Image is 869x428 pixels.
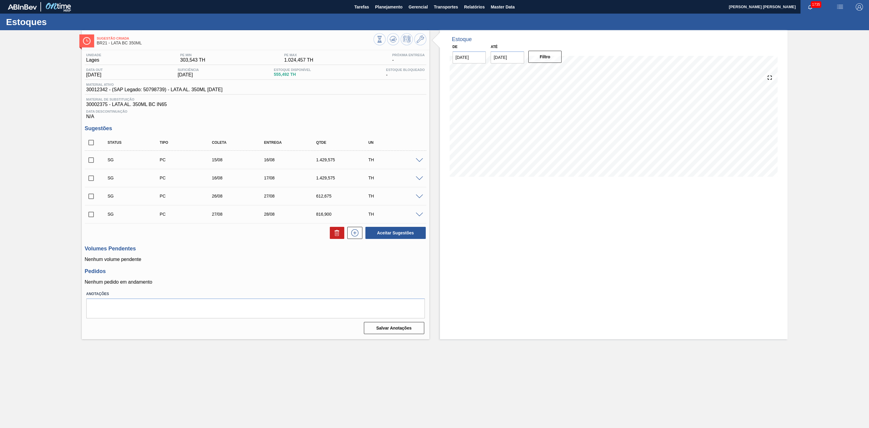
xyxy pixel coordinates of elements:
[86,110,425,113] span: Data Descontinuação
[836,3,844,11] img: userActions
[210,175,270,180] div: 16/08/2025
[85,107,426,119] div: N/A
[106,194,166,198] div: Sugestão Criada
[263,140,322,145] div: Entrega
[158,212,218,217] div: Pedido de Compra
[263,212,322,217] div: 28/08/2025
[374,33,386,45] button: Visão Geral dos Estoques
[158,140,218,145] div: Tipo
[491,51,524,63] input: dd/mm/yyyy
[86,53,101,57] span: Unidade
[210,140,270,145] div: Coleta
[85,246,426,252] h3: Volumes Pendentes
[367,140,427,145] div: UN
[106,157,166,162] div: Sugestão Criada
[83,37,91,45] img: Ícone
[106,140,166,145] div: Status
[85,125,426,132] h3: Sugestões
[86,290,425,298] label: Anotações
[464,3,485,11] span: Relatórios
[86,87,223,92] span: 30012342 - (SAP Legado: 50798739) - LATA AL. 350ML [DATE]
[387,33,399,45] button: Atualizar Gráfico
[401,33,413,45] button: Programar Estoque
[384,68,426,78] div: -
[367,157,427,162] div: TH
[391,53,426,63] div: -
[85,257,426,262] p: Nenhum volume pendente
[158,194,218,198] div: Pedido de Compra
[86,83,223,86] span: Material ativo
[801,3,820,11] button: Notificações
[263,175,322,180] div: 17/08/2025
[178,68,199,72] span: Suficiência
[315,175,374,180] div: 1.429,575
[367,212,427,217] div: TH
[86,68,103,72] span: Data out
[811,1,821,8] span: 1735
[274,72,311,77] span: 555,492 TH
[491,45,498,49] label: Até
[453,45,458,49] label: De
[315,157,374,162] div: 1.429,575
[367,175,427,180] div: TH
[528,51,562,63] button: Filtro
[86,57,101,63] span: Lages
[386,68,425,72] span: Estoque Bloqueado
[6,18,113,25] h1: Estoques
[210,212,270,217] div: 27/08/2025
[284,53,314,57] span: PE MAX
[274,68,311,72] span: Estoque Disponível
[210,194,270,198] div: 26/08/2025
[392,53,425,57] span: Próxima Entrega
[327,227,344,239] div: Excluir Sugestões
[86,98,425,101] span: Material de Substituição
[263,194,322,198] div: 27/08/2025
[178,72,199,78] span: [DATE]
[158,175,218,180] div: Pedido de Compra
[375,3,403,11] span: Planejamento
[344,227,362,239] div: Nova sugestão
[362,226,426,240] div: Aceitar Sugestões
[85,279,426,285] p: Nenhum pedido em andamento
[85,268,426,275] h3: Pedidos
[315,212,374,217] div: 816,900
[365,227,426,239] button: Aceitar Sugestões
[263,157,322,162] div: 16/08/2025
[106,175,166,180] div: Sugestão Criada
[491,3,514,11] span: Master Data
[86,102,425,107] span: 30002375 - LATA AL. 350ML BC IN65
[158,157,218,162] div: Pedido de Compra
[364,322,424,334] button: Salvar Anotações
[354,3,369,11] span: Tarefas
[452,36,472,43] div: Estoque
[210,157,270,162] div: 15/08/2025
[97,41,374,45] span: BR21 - LATA BC 350ML
[409,3,428,11] span: Gerencial
[315,140,374,145] div: Qtde
[856,3,863,11] img: Logout
[315,194,374,198] div: 612,675
[414,33,426,45] button: Ir ao Master Data / Geral
[180,57,205,63] span: 303,543 TH
[86,72,103,78] span: [DATE]
[284,57,314,63] span: 1.024,457 TH
[97,37,374,40] span: Sugestão Criada
[367,194,427,198] div: TH
[434,3,458,11] span: Transportes
[106,212,166,217] div: Sugestão Criada
[180,53,205,57] span: PE MIN
[453,51,486,63] input: dd/mm/yyyy
[8,4,37,10] img: TNhmsLtSVTkK8tSr43FrP2fwEKptu5GPRR3wAAAABJRU5ErkJggg==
